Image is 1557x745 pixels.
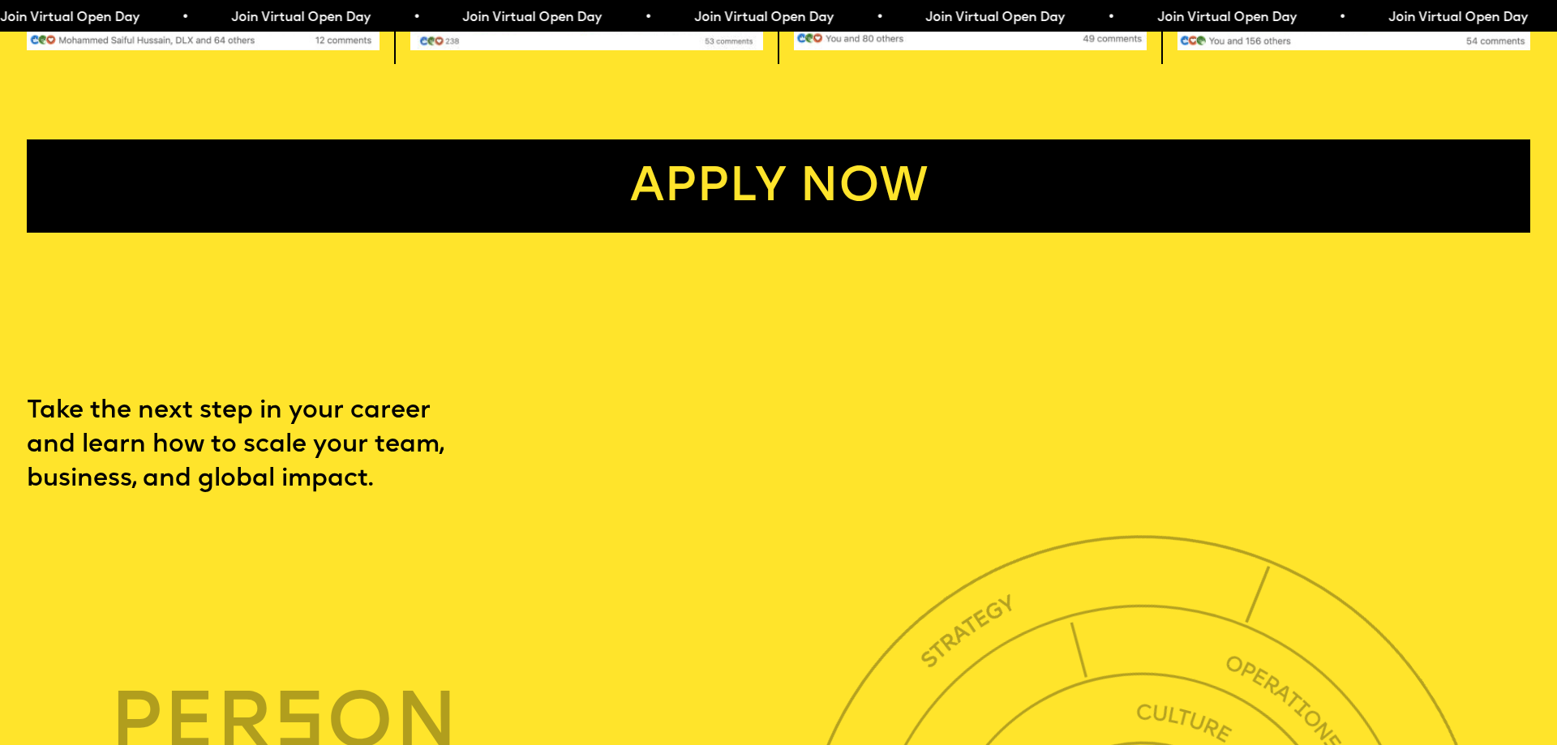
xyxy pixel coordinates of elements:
span: • [1107,11,1114,24]
a: Apply now [27,139,1529,232]
span: • [876,11,883,24]
span: • [181,11,188,24]
span: • [644,11,651,24]
span: • [413,11,420,24]
p: Take the next step in your career and learn how to scale your team, business, and global impact. [27,395,509,498]
span: • [1339,11,1346,24]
